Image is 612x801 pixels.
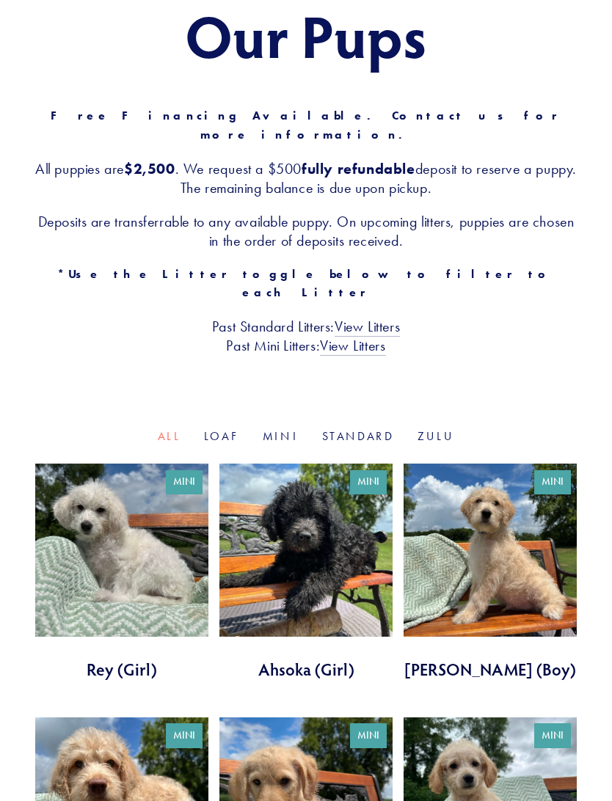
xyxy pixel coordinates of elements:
[57,267,567,300] strong: *Use the Litter toggle below to filter to each Litter
[335,318,400,337] a: View Litters
[263,429,299,443] a: Mini
[51,109,573,142] strong: Free Financing Available. Contact us for more information.
[35,159,577,197] h3: All puppies are . We request a $500 deposit to reserve a puppy. The remaining balance is due upon...
[35,3,577,67] h1: Our Pups
[204,429,239,443] a: Loaf
[322,429,394,443] a: Standard
[35,317,577,355] h3: Past Standard Litters: Past Mini Litters:
[35,212,577,250] h3: Deposits are transferrable to any available puppy. On upcoming litters, puppies are chosen in the...
[158,429,181,443] a: All
[124,160,175,178] strong: $2,500
[320,337,385,356] a: View Litters
[418,429,454,443] a: Zulu
[302,160,415,178] strong: fully refundable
